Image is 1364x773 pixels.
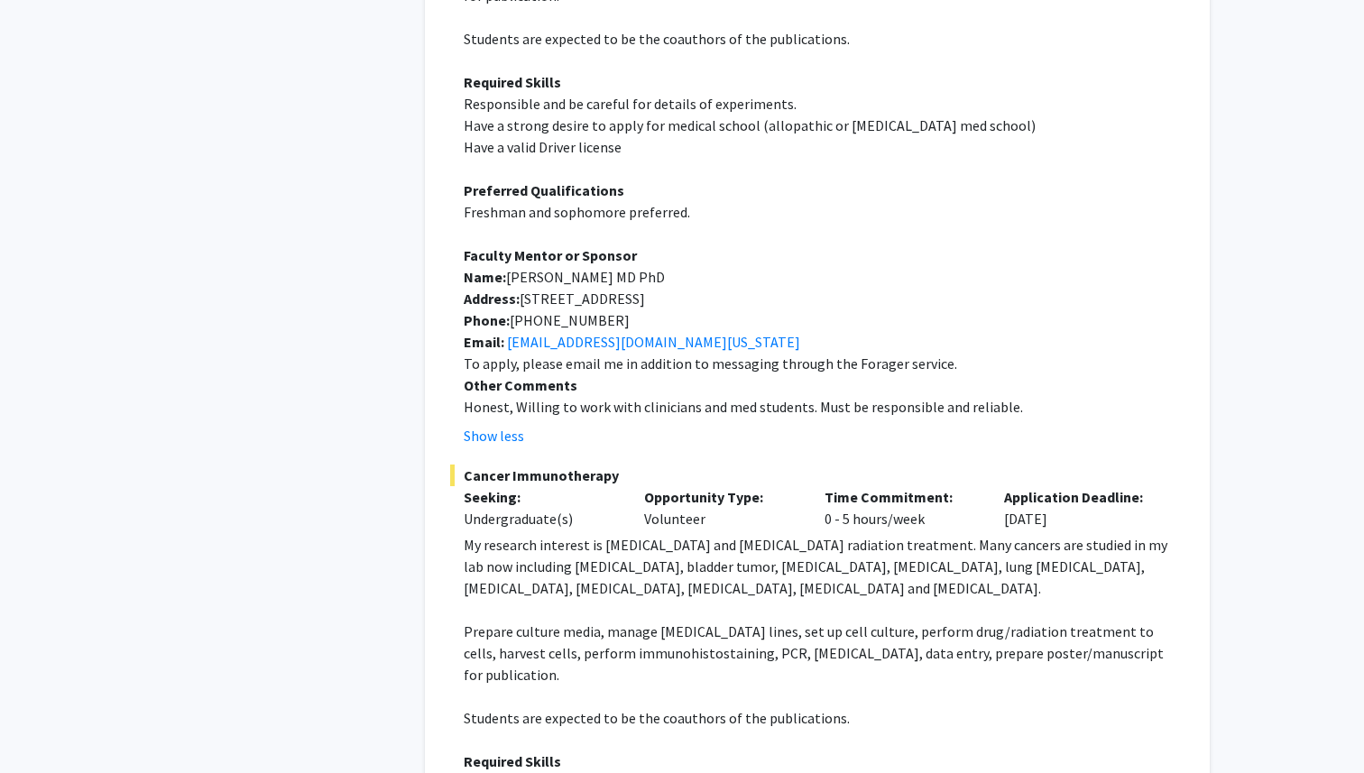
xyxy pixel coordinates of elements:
strong: Faculty Mentor or Sponsor [464,246,637,264]
strong: Phone: [464,311,510,329]
button: Show less [464,425,524,446]
strong: Address: [464,290,520,308]
strong: Preferred Qualifications [464,181,624,199]
span: [PHONE_NUMBER] [510,311,630,329]
span: [STREET_ADDRESS] [520,290,645,308]
span: My research interest is [MEDICAL_DATA] and [MEDICAL_DATA] radiation treatment. Many cancers are s... [464,536,1167,597]
strong: Other Comments [464,376,577,394]
p: Opportunity Type: [644,486,797,508]
div: Undergraduate(s) [464,508,617,529]
div: 0 - 5 hours/week [811,486,991,529]
span: Students are expected to be the coauthors of the publications. [464,709,850,727]
p: Application Deadline: [1004,486,1157,508]
span: Have a strong desire to apply for medical school (allopathic or [MEDICAL_DATA] med school) [464,116,1036,134]
span: Students are expected to be the coauthors of the publications. [464,30,850,48]
span: Responsible and be careful for details of experiments. [464,95,797,113]
p: To apply, please email me in addition to messaging through the Forager service. [464,353,1184,374]
span: Freshman and sophomore preferred. [464,203,690,221]
span: Honest, Willing to work with clinicians and med students. Must be responsible and reliable. [464,398,1023,416]
p: Time Commitment: [825,486,978,508]
span: [PERSON_NAME] MD PhD [506,268,665,286]
span: Have a valid Driver license [464,138,622,156]
strong: Email: [464,333,504,351]
a: [EMAIL_ADDRESS][DOMAIN_NAME][US_STATE] [507,333,800,351]
strong: Required Skills [464,752,561,770]
strong: Name: [464,268,506,286]
iframe: Chat [14,692,77,759]
p: Seeking: [464,486,617,508]
div: Volunteer [631,486,811,529]
strong: Required Skills [464,73,561,91]
span: Cancer Immunotherapy [450,465,1184,486]
span: Prepare culture media, manage [MEDICAL_DATA] lines, set up cell culture, perform drug/radiation t... [464,622,1164,684]
div: [DATE] [991,486,1171,529]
